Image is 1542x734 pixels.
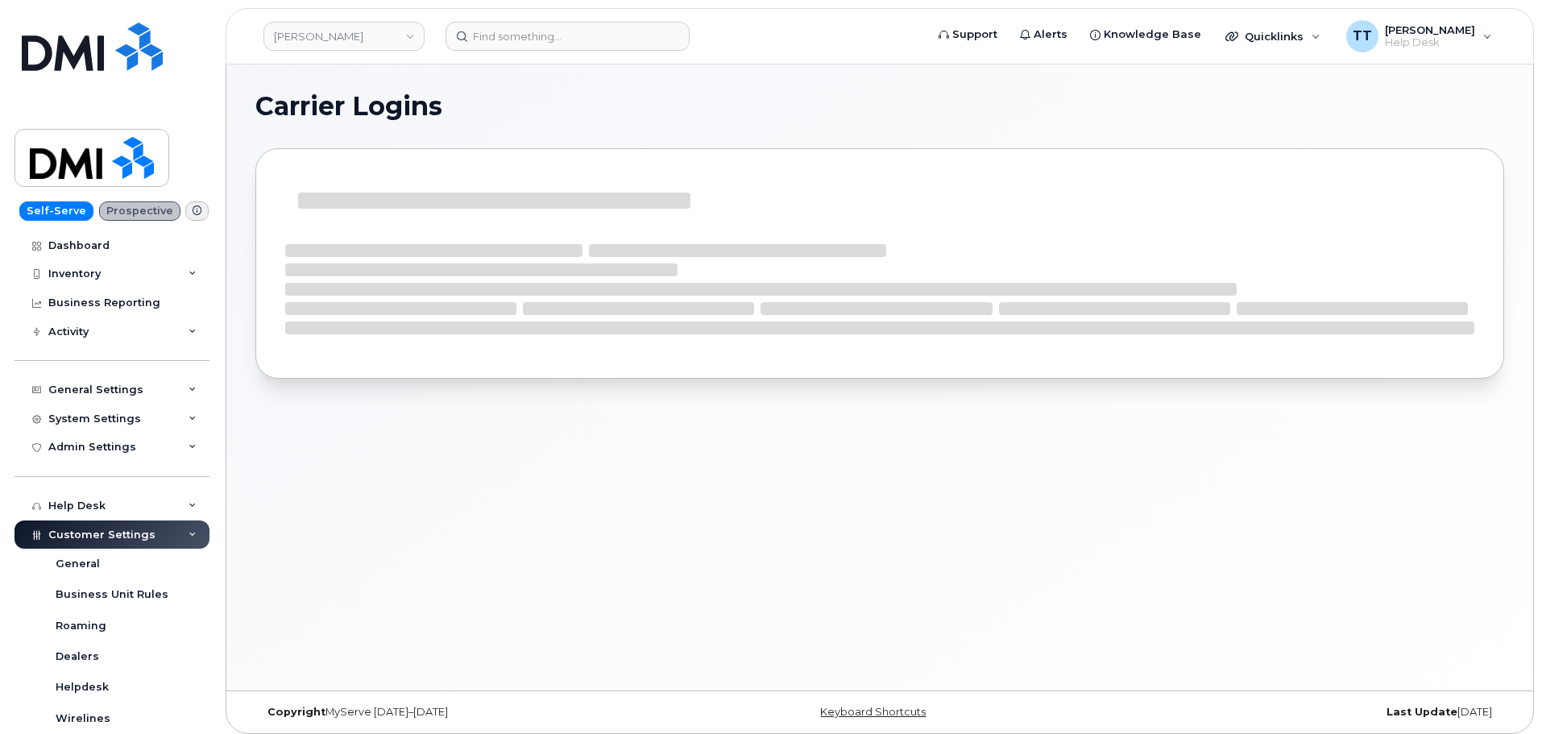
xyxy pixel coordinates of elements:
span: Carrier Logins [255,94,442,118]
a: Keyboard Shortcuts [820,706,926,718]
strong: Last Update [1387,706,1457,718]
div: MyServe [DATE]–[DATE] [255,706,672,719]
div: [DATE] [1088,706,1504,719]
strong: Copyright [267,706,325,718]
